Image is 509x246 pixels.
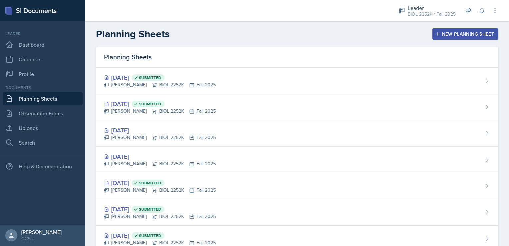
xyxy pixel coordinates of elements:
[3,67,83,81] a: Profile
[21,229,62,235] div: [PERSON_NAME]
[3,136,83,149] a: Search
[96,173,498,199] a: [DATE] Submitted [PERSON_NAME]BIOL 2252KFall 2025
[96,94,498,120] a: [DATE] Submitted [PERSON_NAME]BIOL 2252KFall 2025
[3,160,83,173] div: Help & Documentation
[104,152,216,161] div: [DATE]
[104,108,216,115] div: [PERSON_NAME] BIOL 2252K Fall 2025
[104,231,216,240] div: [DATE]
[104,178,216,187] div: [DATE]
[96,47,498,68] div: Planning Sheets
[96,120,498,147] a: [DATE] [PERSON_NAME]BIOL 2252KFall 2025
[104,205,216,214] div: [DATE]
[104,81,216,88] div: [PERSON_NAME] BIOL 2252K Fall 2025
[104,213,216,220] div: [PERSON_NAME] BIOL 2252K Fall 2025
[3,121,83,135] a: Uploads
[3,107,83,120] a: Observation Forms
[104,160,216,167] div: [PERSON_NAME] BIOL 2252K Fall 2025
[139,233,161,238] span: Submitted
[96,68,498,94] a: [DATE] Submitted [PERSON_NAME]BIOL 2252KFall 2025
[432,28,498,40] button: New Planning Sheet
[104,187,216,194] div: [PERSON_NAME] BIOL 2252K Fall 2025
[96,147,498,173] a: [DATE] [PERSON_NAME]BIOL 2252KFall 2025
[139,75,161,80] span: Submitted
[96,199,498,226] a: [DATE] Submitted [PERSON_NAME]BIOL 2252KFall 2025
[3,31,83,37] div: Leader
[3,38,83,51] a: Dashboard
[21,235,62,242] div: GCSU
[139,101,161,107] span: Submitted
[139,180,161,186] span: Submitted
[408,11,456,18] div: BIOL 2252K / Fall 2025
[139,207,161,212] span: Submitted
[104,73,216,82] div: [DATE]
[104,126,216,135] div: [DATE]
[104,99,216,108] div: [DATE]
[3,92,83,105] a: Planning Sheets
[437,31,494,37] div: New Planning Sheet
[3,53,83,66] a: Calendar
[96,28,170,40] h2: Planning Sheets
[104,134,216,141] div: [PERSON_NAME] BIOL 2252K Fall 2025
[3,85,83,91] div: Documents
[408,4,456,12] div: Leader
